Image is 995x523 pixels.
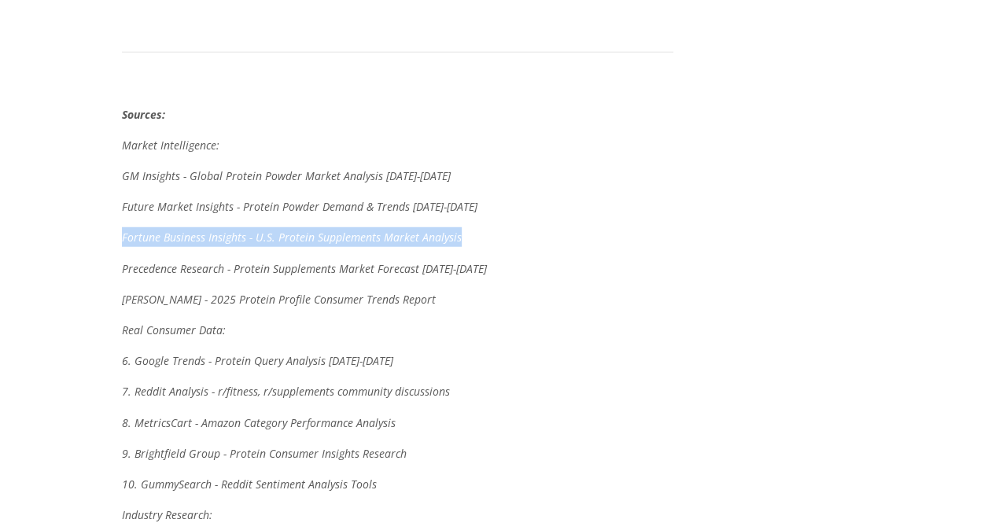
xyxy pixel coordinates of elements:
em: 8. MetricsCart - Amazon Category Performance Analysis [122,415,396,430]
em: Market Intelligence: [122,138,219,153]
em: 6. Google Trends - Protein Query Analysis [DATE]-[DATE] [122,353,393,368]
em: [PERSON_NAME] - 2025 Protein Profile Consumer Trends Report [122,292,436,307]
em: Precedence Research - Protein Supplements Market Forecast [DATE]-[DATE] [122,261,487,276]
em: 10. GummySearch - Reddit Sentiment Analysis Tools [122,477,377,492]
em: 7. Reddit Analysis - r/fitness, r/supplements community discussions [122,384,450,399]
em: GM Insights - Global Protein Powder Market Analysis [DATE]-[DATE] [122,168,451,183]
em: Real Consumer Data: [122,322,226,337]
em: Sources: [122,107,165,122]
em: 9. Brightfield Group - Protein Consumer Insights Research [122,446,407,461]
em: Industry Research: [122,507,212,522]
em: Future Market Insights - Protein Powder Demand & Trends [DATE]-[DATE] [122,199,477,214]
em: Fortune Business Insights - U.S. Protein Supplements Market Analysis [122,230,462,245]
